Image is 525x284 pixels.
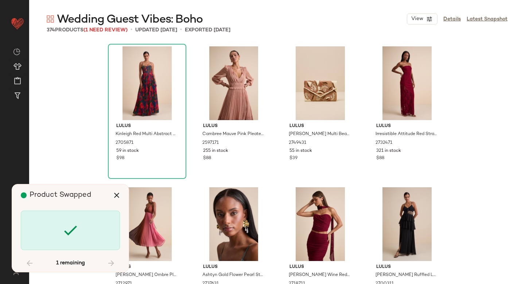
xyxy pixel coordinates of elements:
[9,269,23,275] img: svg%3e
[376,272,437,279] span: [PERSON_NAME] Ruffled Lace Maxi Dress
[116,140,133,146] span: 2705871
[203,264,265,270] span: Lulus
[47,15,54,23] img: svg%3e
[180,26,182,34] span: •
[370,46,444,120] img: 2732471_02_front_2025-09-15.jpg
[47,26,128,34] div: Products
[135,26,177,34] p: updated [DATE]
[10,16,25,31] img: heart_red.DM2ytmEG.svg
[289,264,351,270] span: Lulus
[203,148,228,154] span: 255 in stock
[203,123,265,130] span: Lulus
[13,48,20,55] img: svg%3e
[47,27,55,33] span: 374
[83,27,128,33] span: (1 Need Review)
[376,140,392,146] span: 2732471
[203,155,211,162] span: $88
[376,155,384,162] span: $88
[202,272,264,279] span: Ashtyn Gold Flower Pearl Statement Earrings
[185,26,230,34] p: Exported [DATE]
[289,155,297,162] span: $39
[289,140,306,146] span: 2749431
[443,15,461,23] a: Details
[116,264,178,270] span: Lulus
[284,187,357,261] img: 2718711_01_hero_2025-08-21.jpg
[197,46,271,120] img: 2597171_2_01_hero_Retakes_2025-08-07.jpg
[376,148,401,154] span: 321 in stock
[116,123,178,130] span: Lulus
[289,272,350,279] span: [PERSON_NAME] Wine Red Mesh Ruched Strapless Two-Piece Maxi Dress
[202,140,219,146] span: 2597171
[116,155,124,162] span: $98
[57,12,203,27] span: Wedding Guest Vibes: Boho
[289,131,350,138] span: [PERSON_NAME] Multi Beaded Envelope Clutch
[116,272,177,279] span: [PERSON_NAME] Ombre Pleated Lace-Up Midi Dress
[202,131,264,138] span: Cambree Mauve Pink Pleated Blouson Sleeve Lace Midi Dress
[197,187,271,261] img: 2737631_01_OM_2025-09-05.jpg
[116,131,177,138] span: Kinleigh Red Multi Abstract Pleated Bustier Maxi Dress
[30,191,91,199] span: Product Swapped
[289,123,351,130] span: Lulus
[407,14,437,24] button: View
[131,26,132,34] span: •
[376,131,437,138] span: Irresistible Attitude Red Strapless Lace Column Maxi Dress
[376,264,438,270] span: Lulus
[411,16,423,22] span: View
[116,148,139,154] span: 59 in stock
[284,46,357,120] img: 2749431_02_front_2025-09-12.jpg
[376,123,438,130] span: Lulus
[289,148,312,154] span: 55 in stock
[110,46,184,120] img: 2705871_02_front_2025-08-18.jpg
[467,15,507,23] a: Latest Snapshot
[370,187,444,261] img: 2700311_02_front_2025-08-04.jpg
[56,260,85,266] span: 1 remaining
